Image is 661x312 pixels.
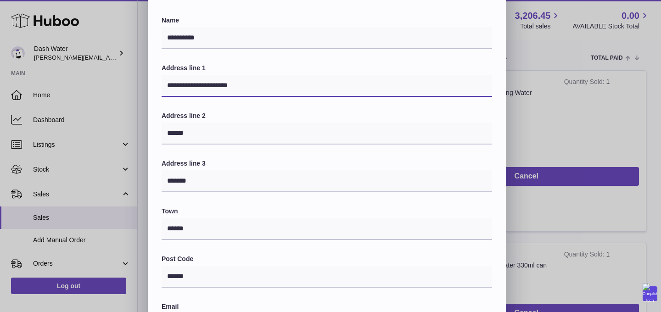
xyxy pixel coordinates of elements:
[162,207,492,216] label: Town
[162,16,492,25] label: Name
[162,302,492,311] label: Email
[162,111,492,120] label: Address line 2
[162,159,492,168] label: Address line 3
[162,64,492,72] label: Address line 1
[162,255,492,263] label: Post Code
